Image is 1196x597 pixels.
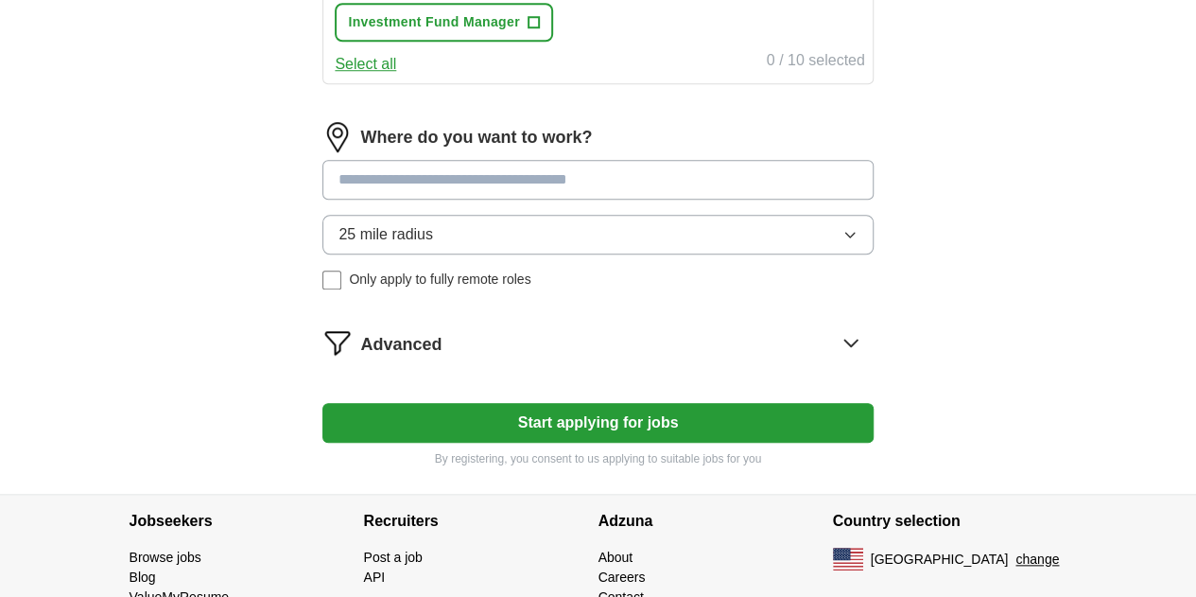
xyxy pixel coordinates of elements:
[348,12,520,32] span: Investment Fund Manager
[364,570,386,585] a: API
[322,403,873,443] button: Start applying for jobs
[322,122,353,152] img: location.png
[1015,550,1059,570] button: change
[598,570,646,585] a: Careers
[598,550,633,565] a: About
[335,53,396,76] button: Select all
[338,223,433,246] span: 25 mile radius
[322,327,353,358] img: filter
[833,548,863,571] img: US flag
[322,271,341,290] input: Only apply to fully remote roles
[360,332,442,358] span: Advanced
[130,550,201,565] a: Browse jobs
[871,550,1009,570] span: [GEOGRAPHIC_DATA]
[360,125,592,150] label: Where do you want to work?
[322,450,873,467] p: By registering, you consent to us applying to suitable jobs for you
[130,570,156,585] a: Blog
[833,495,1067,548] h4: Country selection
[364,550,423,565] a: Post a job
[335,3,553,42] button: Investment Fund Manager
[322,215,873,255] button: 25 mile radius
[767,49,865,76] div: 0 / 10 selected
[349,270,530,290] span: Only apply to fully remote roles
